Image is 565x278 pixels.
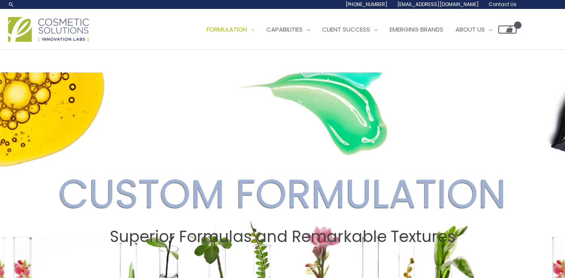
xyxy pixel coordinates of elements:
a: Emerging Brands [384,17,449,42]
a: About Us [449,17,498,42]
a: Capabilities [260,17,316,42]
a: Client Success [316,17,384,42]
a: Search icon link [8,1,15,8]
span: About Us [455,25,485,34]
nav: Site Navigation [194,17,517,42]
a: Formulation [200,17,260,42]
span: [PHONE_NUMBER] [346,1,388,8]
span: Formulation [207,25,247,34]
span: [EMAIL_ADDRESS][DOMAIN_NAME] [397,1,479,8]
span: Client Success [322,25,370,34]
a: View Shopping Cart, empty [498,25,517,34]
h2: CUSTOM FORMULATION [8,170,557,218]
span: Emerging Brands [390,25,443,34]
h2: Superior Formulas and Remarkable Textures [8,227,557,246]
img: Cosmetic Solutions Logo [8,17,89,42]
span: Capabilities [266,25,303,34]
span: Contact Us [489,1,517,8]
